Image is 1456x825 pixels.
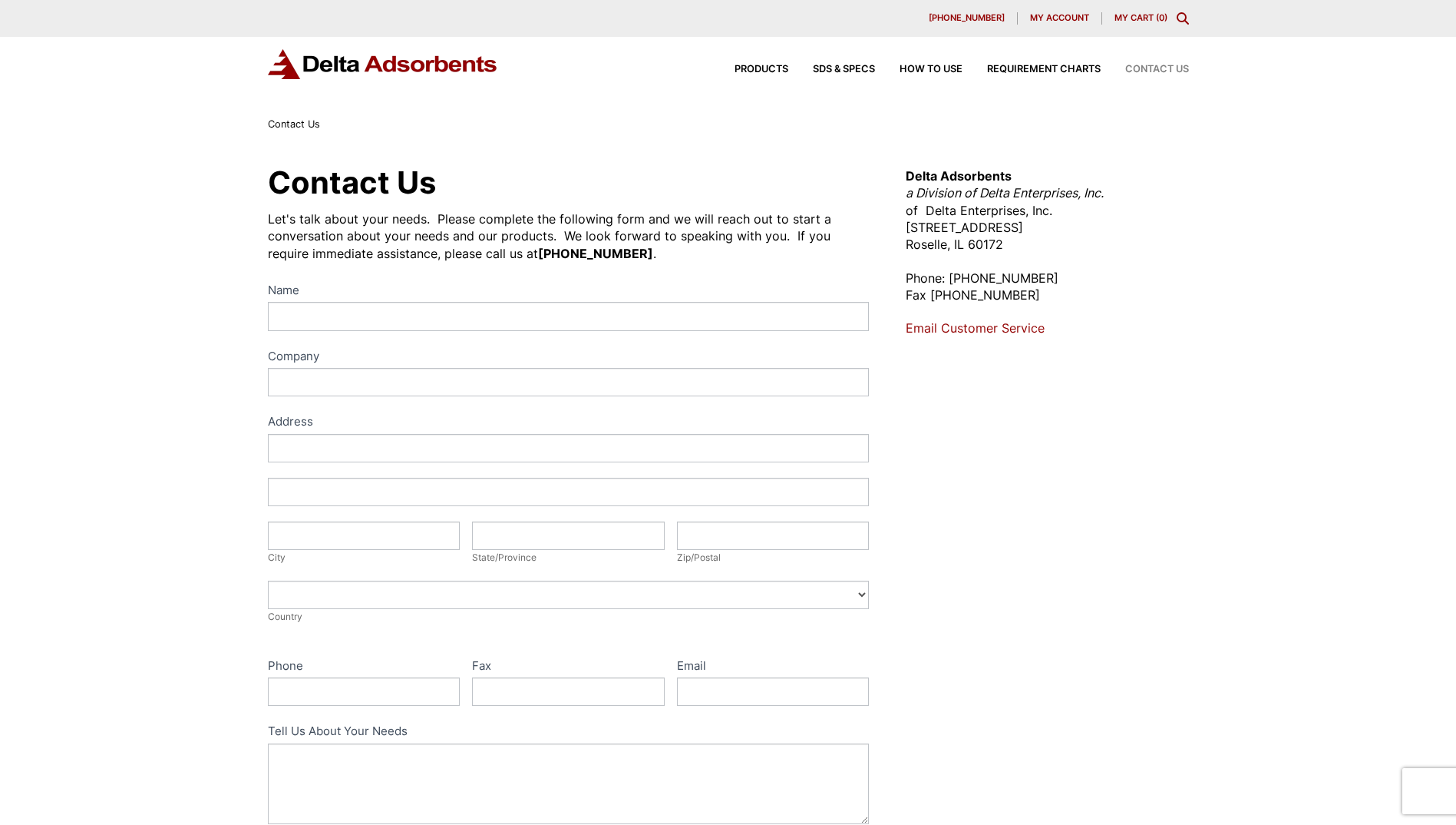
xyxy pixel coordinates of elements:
[1018,12,1102,25] a: My account
[268,280,870,303] label: Name
[875,65,962,75] a: How to Use
[813,65,875,75] span: SDS & SPECS
[677,656,870,678] label: Email
[268,721,870,744] label: Tell Us About Your Needs
[906,320,1045,336] a: Email Customer Service
[677,550,870,565] div: Zip/Postal
[900,65,962,75] span: How to Use
[268,656,461,678] label: Phone
[538,246,653,261] strong: [PHONE_NUMBER]
[268,609,870,625] div: Country
[268,118,320,130] span: Contact Us
[1125,65,1189,75] span: Contact Us
[929,14,1005,22] span: [PHONE_NUMBER]
[268,49,498,79] img: Delta Adsorbents
[268,210,870,262] div: Let's talk about your needs. Please complete the following form and we will reach out to start a ...
[987,65,1101,75] span: Requirement Charts
[735,65,788,75] span: Products
[472,550,665,565] div: State/Province
[916,12,1018,25] a: [PHONE_NUMBER]
[788,65,875,75] a: SDS & SPECS
[268,412,870,434] div: Address
[472,656,665,678] label: Fax
[1114,12,1167,23] a: My Cart (0)
[906,167,1188,253] p: of Delta Enterprises, Inc. [STREET_ADDRESS] Roselle, IL 60172
[906,270,1188,304] p: Phone: [PHONE_NUMBER] Fax [PHONE_NUMBER]
[1030,14,1089,22] span: My account
[268,167,870,198] h1: Contact Us
[1159,12,1164,23] span: 0
[1101,65,1189,75] a: Contact Us
[906,168,1012,184] strong: Delta Adsorbents
[906,185,1104,200] em: a Division of Delta Enterprises, Inc.
[962,65,1101,75] a: Requirement Charts
[268,550,461,565] div: City
[1177,12,1189,25] div: Toggle Modal Content
[268,346,870,369] label: Company
[710,65,788,75] a: Products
